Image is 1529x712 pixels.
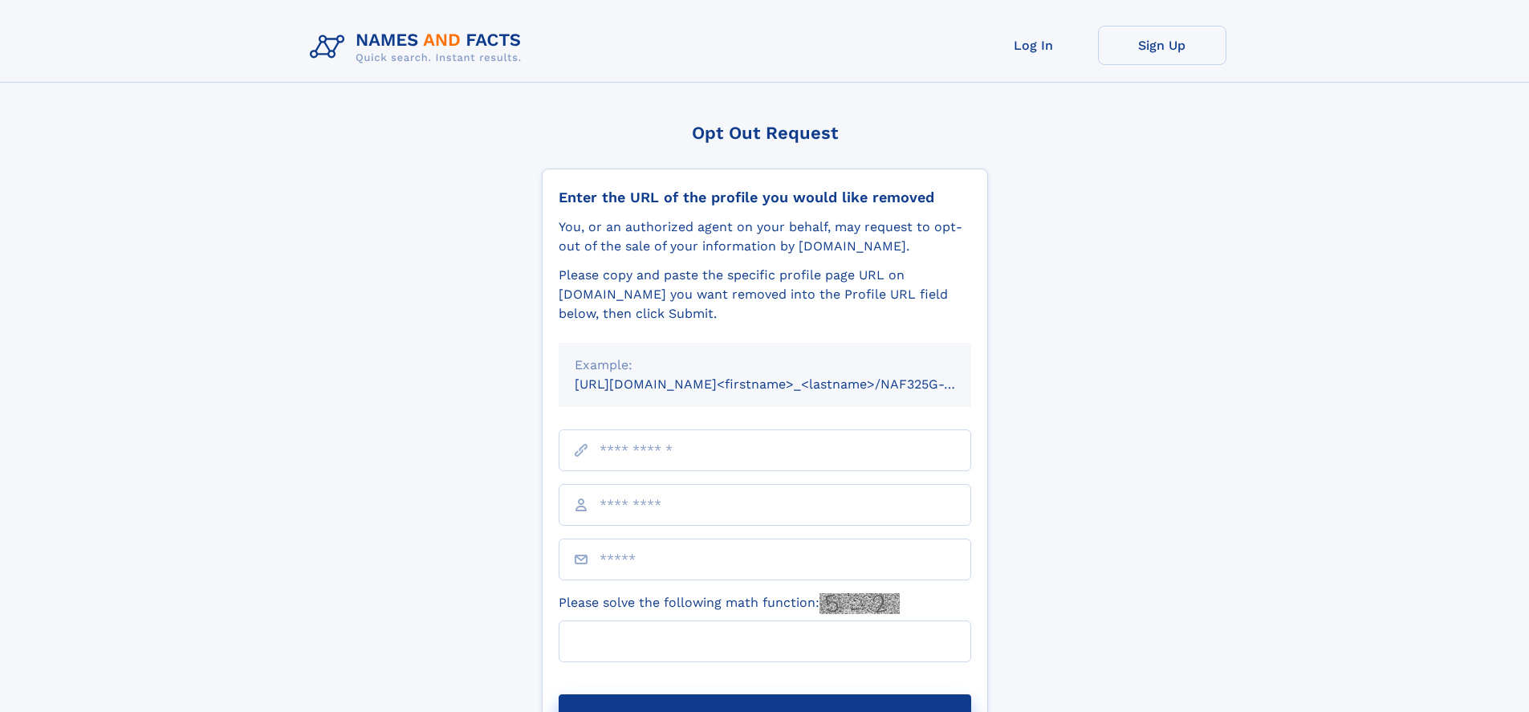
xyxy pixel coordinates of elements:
[970,26,1098,65] a: Log In
[559,593,900,614] label: Please solve the following math function:
[575,356,955,375] div: Example:
[303,26,535,69] img: Logo Names and Facts
[559,218,971,256] div: You, or an authorized agent on your behalf, may request to opt-out of the sale of your informatio...
[1098,26,1226,65] a: Sign Up
[542,123,988,143] div: Opt Out Request
[559,266,971,323] div: Please copy and paste the specific profile page URL on [DOMAIN_NAME] you want removed into the Pr...
[575,376,1002,392] small: [URL][DOMAIN_NAME]<firstname>_<lastname>/NAF325G-xxxxxxxx
[559,189,971,206] div: Enter the URL of the profile you would like removed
